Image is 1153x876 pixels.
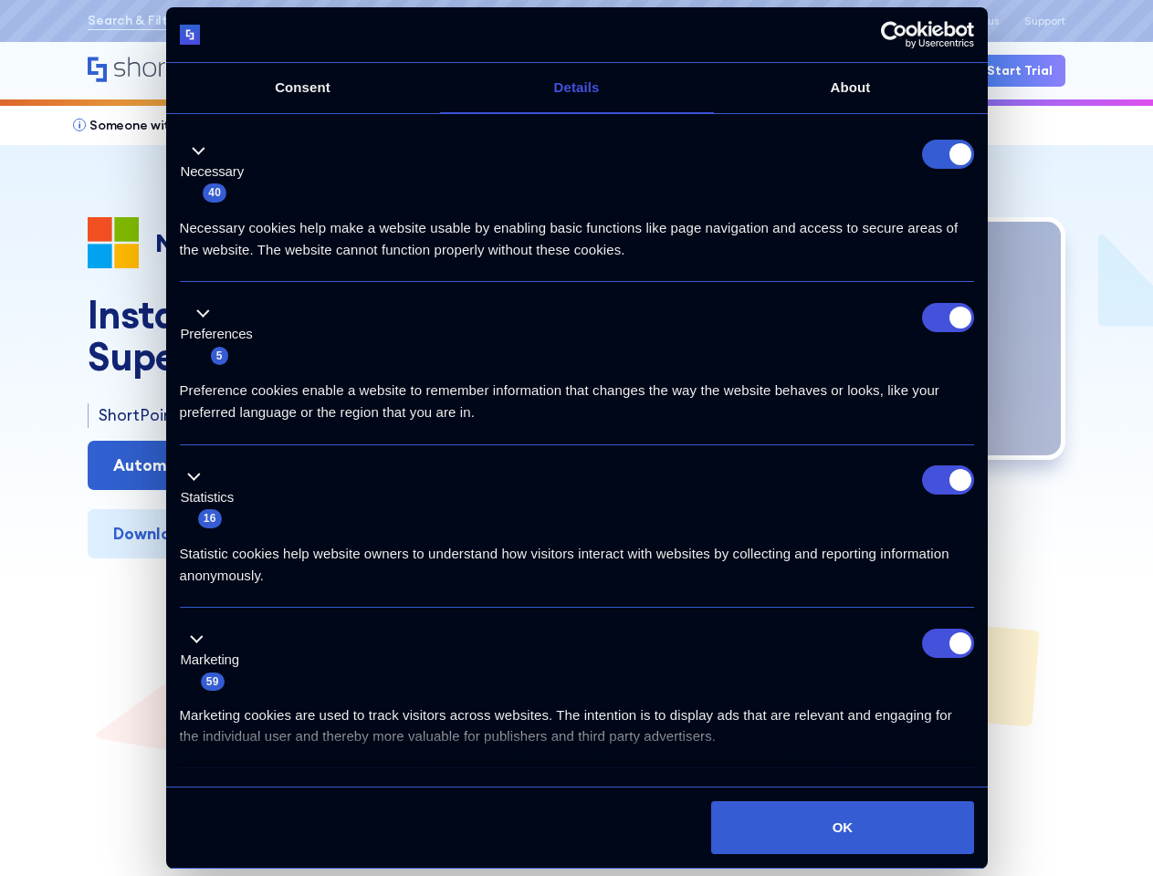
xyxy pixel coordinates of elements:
span: 59 [201,673,225,691]
img: logo [180,25,201,46]
a: Support [1024,15,1065,27]
a: About [714,63,988,113]
a: Search & Filter Toolbar [88,11,233,30]
span: Marketing cookies are used to track visitors across websites. The intention is to display ads tha... [180,707,952,744]
label: Statistics [181,487,235,508]
p: ShortPoint is ready ... [99,403,564,427]
a: Automatic Install (recommended) [88,441,407,490]
p: Microsoft 365 [155,228,321,257]
span: 16 [198,509,222,527]
span: 5 [211,347,228,365]
label: Preferences [181,324,253,345]
a: Home [88,57,236,84]
h2: Install ShortPoint and Supercharge Your Intranet [88,294,564,378]
a: Someone with insufficient permissions tried to install from your company and invited you - as an ... [89,117,726,133]
button: OK [711,801,973,854]
label: Marketing [181,650,240,671]
a: Usercentrics Cookiebot - opens in a new window [814,21,974,48]
a: Download Now [88,509,255,558]
iframe: Chat Widget [1062,788,1153,876]
button: Marketing (59) [180,629,251,693]
a: Details [440,63,714,113]
a: Start Trial [974,55,1065,87]
button: Preferences (5) [180,303,264,367]
div: Statistic cookies help website owners to understand how visitors interact with websites by collec... [180,529,974,587]
button: Statistics (16) [180,465,246,529]
button: Necessary (40) [180,140,256,203]
img: Microsoft 365 logo [88,217,139,268]
a: Consent [166,63,440,113]
span: 40 [203,183,226,202]
label: Necessary [181,162,245,182]
div: Necessary cookies help make a website usable by enabling basic functions like page navigation and... [180,203,974,261]
div: Preference cookies enable a website to remember information that changes the way the website beha... [180,366,974,423]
